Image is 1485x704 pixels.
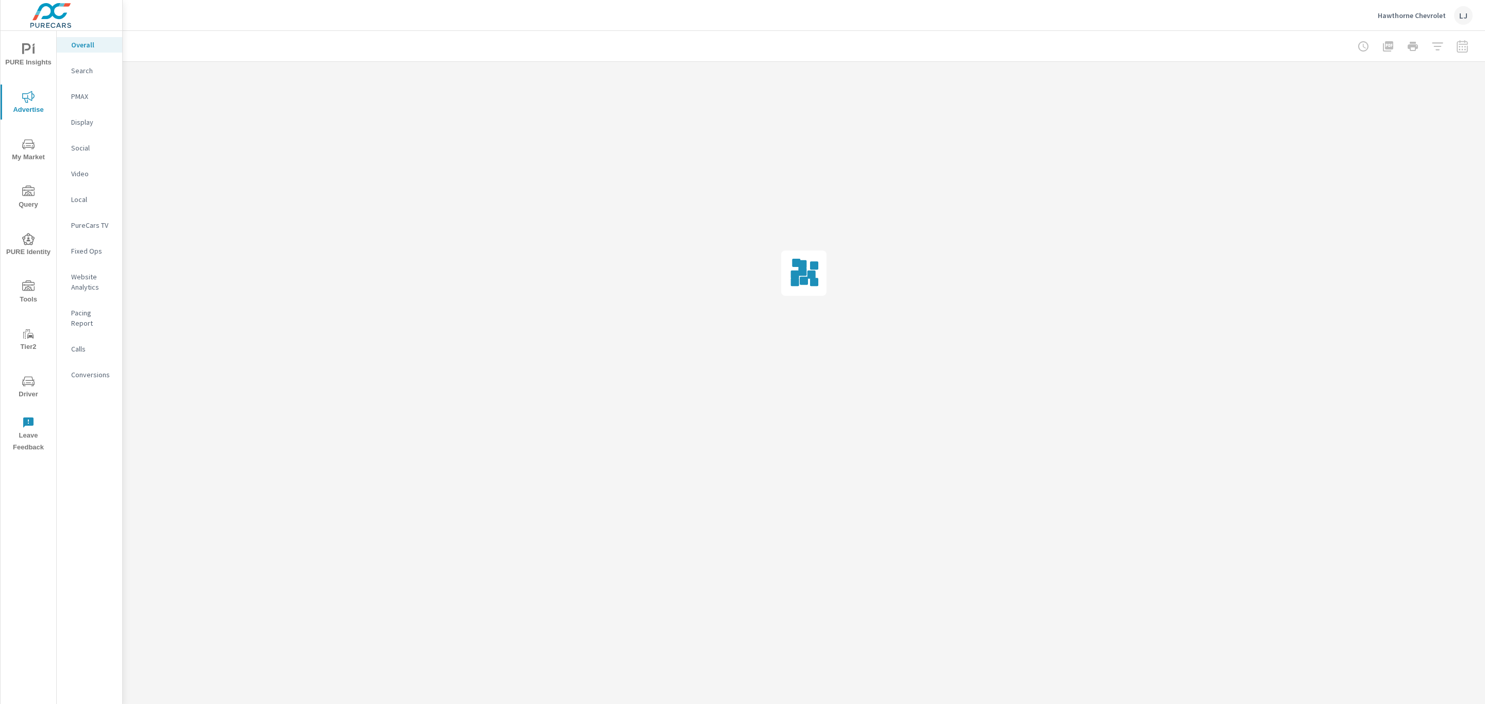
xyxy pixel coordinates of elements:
[71,169,114,179] p: Video
[71,194,114,205] p: Local
[71,246,114,256] p: Fixed Ops
[71,40,114,50] p: Overall
[57,305,122,331] div: Pacing Report
[71,220,114,230] p: PureCars TV
[71,117,114,127] p: Display
[1454,6,1473,25] div: LJ
[57,140,122,156] div: Social
[57,63,122,78] div: Search
[71,65,114,76] p: Search
[4,186,53,211] span: Query
[57,37,122,53] div: Overall
[71,344,114,354] p: Calls
[71,91,114,102] p: PMAX
[57,341,122,357] div: Calls
[1378,11,1446,20] p: Hawthorne Chevrolet
[71,308,114,328] p: Pacing Report
[71,143,114,153] p: Social
[4,416,53,454] span: Leave Feedback
[57,114,122,130] div: Display
[4,233,53,258] span: PURE Identity
[4,138,53,163] span: My Market
[71,370,114,380] p: Conversions
[57,269,122,295] div: Website Analytics
[1,31,56,458] div: nav menu
[57,166,122,181] div: Video
[4,280,53,306] span: Tools
[57,217,122,233] div: PureCars TV
[4,43,53,69] span: PURE Insights
[57,243,122,259] div: Fixed Ops
[57,367,122,382] div: Conversions
[4,328,53,353] span: Tier2
[4,91,53,116] span: Advertise
[71,272,114,292] p: Website Analytics
[4,375,53,400] span: Driver
[57,89,122,104] div: PMAX
[57,192,122,207] div: Local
